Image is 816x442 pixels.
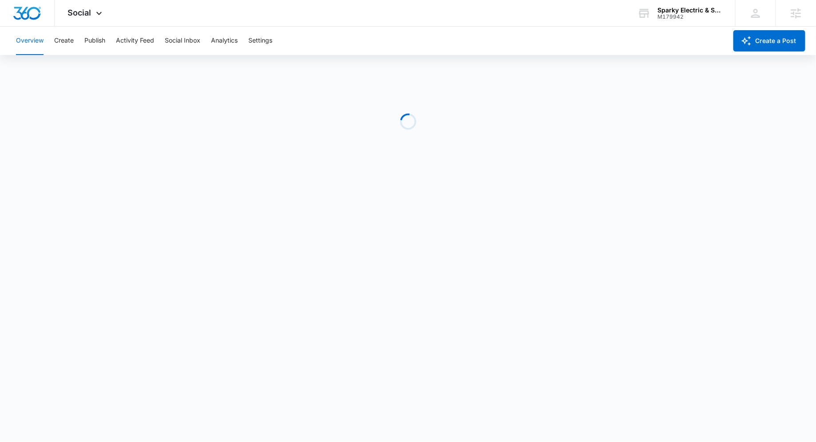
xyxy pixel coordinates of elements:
button: Settings [248,27,272,55]
div: account id [657,14,722,20]
div: account name [657,7,722,14]
button: Create a Post [733,30,805,51]
button: Analytics [211,27,238,55]
button: Social Inbox [165,27,200,55]
button: Overview [16,27,44,55]
button: Create [54,27,74,55]
span: Social [68,8,92,17]
button: Publish [84,27,105,55]
button: Activity Feed [116,27,154,55]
